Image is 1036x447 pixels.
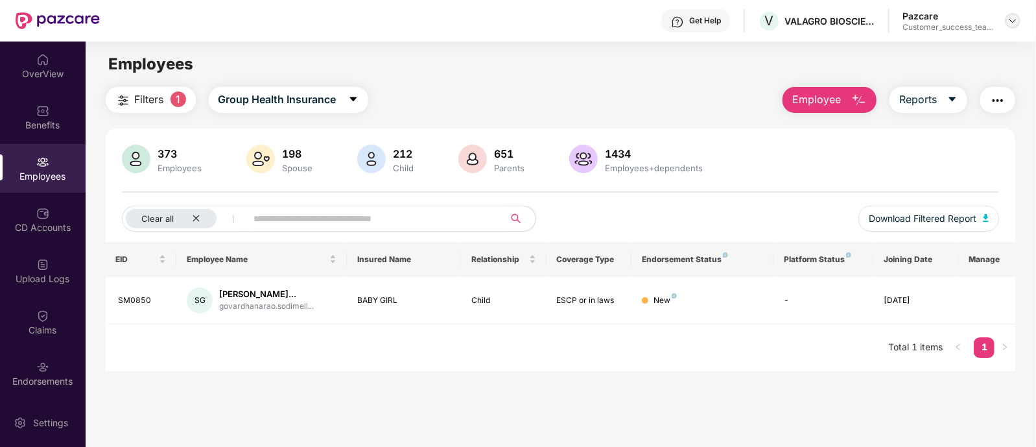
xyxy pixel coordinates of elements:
[995,337,1015,358] li: Next Page
[36,53,49,66] img: svg+xml;base64,PHN2ZyBpZD0iSG9tZSIgeG1sbnM9Imh0dHA6Ly93d3cudzMub3JnLzIwMDAvc3ZnIiB3aWR0aD0iMjAiIG...
[995,337,1015,358] button: right
[461,242,547,277] th: Relationship
[192,214,200,223] span: close
[983,214,989,222] img: svg+xml;base64,PHN2ZyB4bWxucz0iaHR0cDovL3d3dy53My5vcmcvMjAwMC9zdmciIHhtbG5zOnhsaW5rPSJodHRwOi8vd3...
[108,54,193,73] span: Employees
[974,337,995,358] li: 1
[187,287,213,313] div: SG
[171,91,186,107] span: 1
[902,22,993,32] div: Customer_success_team_lead
[899,91,937,108] span: Reports
[16,12,100,29] img: New Pazcare Logo
[246,145,275,173] img: svg+xml;base64,PHN2ZyB4bWxucz0iaHR0cDovL3d3dy53My5vcmcvMjAwMC9zdmciIHhtbG5zOnhsaW5rPSJodHRwOi8vd3...
[873,242,959,277] th: Joining Date
[219,288,314,300] div: [PERSON_NAME]...
[36,258,49,271] img: svg+xml;base64,PHN2ZyBpZD0iVXBsb2FkX0xvZ3MiIGRhdGEtbmFtZT0iVXBsb2FkIExvZ3MiIHhtbG5zPSJodHRwOi8vd3...
[858,206,1000,232] button: Download Filtered Report
[106,242,177,277] th: EID
[36,361,49,374] img: svg+xml;base64,PHN2ZyBpZD0iRW5kb3JzZW1lbnRzIiB4bWxucz0iaHR0cDovL3d3dy53My5vcmcvMjAwMC9zdmciIHdpZH...
[642,254,763,265] div: Endorsement Status
[280,163,316,173] div: Spouse
[672,293,677,298] img: svg+xml;base64,PHN2ZyB4bWxucz0iaHR0cDovL3d3dy53My5vcmcvMjAwMC9zdmciIHdpZHRoPSI4IiBoZWlnaHQ9IjgiIH...
[851,93,867,108] img: svg+xml;base64,PHN2ZyB4bWxucz0iaHR0cDovL3d3dy53My5vcmcvMjAwMC9zdmciIHhtbG5zOnhsaW5rPSJodHRwOi8vd3...
[135,91,164,108] span: Filters
[990,93,1006,108] img: svg+xml;base64,PHN2ZyB4bWxucz0iaHR0cDovL3d3dy53My5vcmcvMjAwMC9zdmciIHdpZHRoPSIyNCIgaGVpZ2h0PSIyNC...
[122,206,252,232] button: Clear allclose
[116,254,157,265] span: EID
[603,163,706,173] div: Employees+dependents
[14,417,27,429] img: svg+xml;base64,PHN2ZyBpZD0iU2V0dGluZy0yMHgyMCIgeG1sbnM9Imh0dHA6Ly93d3cudzMub3JnLzIwMDAvc3ZnIiB3aW...
[29,417,72,429] div: Settings
[218,91,336,108] span: Group Health Insurance
[141,213,174,224] span: Clear all
[723,252,728,258] img: svg+xml;base64,PHN2ZyB4bWxucz0iaHR0cDovL3d3dy53My5vcmcvMjAwMC9zdmciIHdpZHRoPSI4IiBoZWlnaHQ9IjgiIH...
[889,87,967,113] button: Reportscaret-down
[36,207,49,220] img: svg+xml;base64,PHN2ZyBpZD0iQ0RfQWNjb3VudHMiIGRhdGEtbmFtZT0iQ0QgQWNjb3VudHMiIHhtbG5zPSJodHRwOi8vd3...
[471,254,526,265] span: Relationship
[773,277,873,324] td: -
[948,337,969,358] button: left
[603,147,706,160] div: 1434
[504,206,536,232] button: search
[783,87,877,113] button: Employee
[156,147,205,160] div: 373
[671,16,684,29] img: svg+xml;base64,PHN2ZyBpZD0iSGVscC0zMngzMiIgeG1sbnM9Imh0dHA6Ly93d3cudzMub3JnLzIwMDAvc3ZnIiB3aWR0aD...
[504,213,529,224] span: search
[689,16,721,26] div: Get Help
[547,242,632,277] th: Coverage Type
[569,145,598,173] img: svg+xml;base64,PHN2ZyB4bWxucz0iaHR0cDovL3d3dy53My5vcmcvMjAwMC9zdmciIHhtbG5zOnhsaW5rPSJodHRwOi8vd3...
[219,300,314,313] div: govardhanarao.sodimell...
[869,211,976,226] span: Download Filtered Report
[974,337,995,357] a: 1
[557,295,622,307] div: ESCP or in laws
[209,87,368,113] button: Group Health Insurancecaret-down
[902,10,993,22] div: Pazcare
[347,242,460,277] th: Insured Name
[122,145,150,173] img: svg+xml;base64,PHN2ZyB4bWxucz0iaHR0cDovL3d3dy53My5vcmcvMjAwMC9zdmciIHhtbG5zOnhsaW5rPSJodHRwOi8vd3...
[391,163,417,173] div: Child
[115,93,131,108] img: svg+xml;base64,PHN2ZyB4bWxucz0iaHR0cDovL3d3dy53My5vcmcvMjAwMC9zdmciIHdpZHRoPSIyNCIgaGVpZ2h0PSIyNC...
[784,254,863,265] div: Platform Status
[458,145,487,173] img: svg+xml;base64,PHN2ZyB4bWxucz0iaHR0cDovL3d3dy53My5vcmcvMjAwMC9zdmciIHhtbG5zOnhsaW5rPSJodHRwOi8vd3...
[176,242,347,277] th: Employee Name
[36,104,49,117] img: svg+xml;base64,PHN2ZyBpZD0iQmVuZWZpdHMiIHhtbG5zPSJodHRwOi8vd3d3LnczLm9yZy8yMDAwL3N2ZyIgd2lkdGg9Ij...
[119,295,167,307] div: SM0850
[765,13,774,29] span: V
[784,15,875,27] div: VALAGRO BIOSCIENCES
[357,145,386,173] img: svg+xml;base64,PHN2ZyB4bWxucz0iaHR0cDovL3d3dy53My5vcmcvMjAwMC9zdmciIHhtbG5zOnhsaW5rPSJodHRwOi8vd3...
[156,163,205,173] div: Employees
[959,242,1016,277] th: Manage
[391,147,417,160] div: 212
[948,337,969,358] li: Previous Page
[792,91,841,108] span: Employee
[947,94,958,106] span: caret-down
[846,252,851,258] img: svg+xml;base64,PHN2ZyB4bWxucz0iaHR0cDovL3d3dy53My5vcmcvMjAwMC9zdmciIHdpZHRoPSI4IiBoZWlnaHQ9IjgiIH...
[471,295,536,307] div: Child
[106,87,196,113] button: Filters1
[1001,343,1009,351] span: right
[36,156,49,169] img: svg+xml;base64,PHN2ZyBpZD0iRW1wbG95ZWVzIiB4bWxucz0iaHR0cDovL3d3dy53My5vcmcvMjAwMC9zdmciIHdpZHRoPS...
[348,94,359,106] span: caret-down
[280,147,316,160] div: 198
[653,295,677,307] div: New
[884,295,948,307] div: [DATE]
[357,295,450,307] div: BABY GIRL
[954,343,962,351] span: left
[492,163,528,173] div: Parents
[1007,16,1018,26] img: svg+xml;base64,PHN2ZyBpZD0iRHJvcGRvd24tMzJ4MzIiIHhtbG5zPSJodHRwOi8vd3d3LnczLm9yZy8yMDAwL3N2ZyIgd2...
[187,254,327,265] span: Employee Name
[888,337,943,358] li: Total 1 items
[492,147,528,160] div: 651
[36,309,49,322] img: svg+xml;base64,PHN2ZyBpZD0iQ2xhaW0iIHhtbG5zPSJodHRwOi8vd3d3LnczLm9yZy8yMDAwL3N2ZyIgd2lkdGg9IjIwIi...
